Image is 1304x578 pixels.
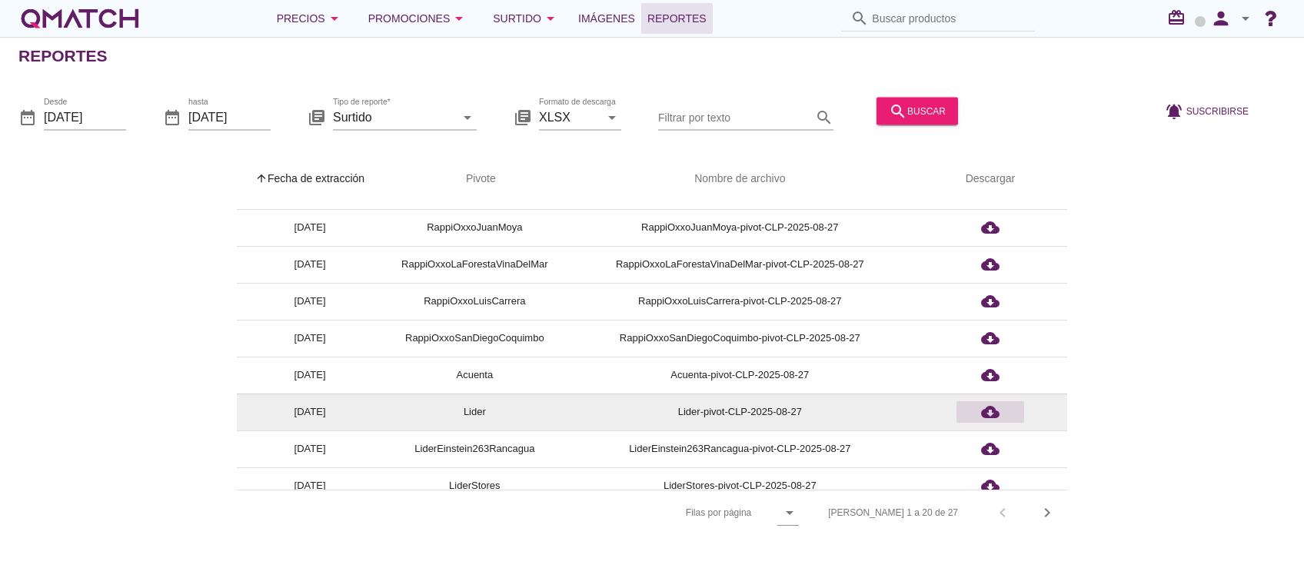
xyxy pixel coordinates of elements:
[368,9,469,28] div: Promociones
[578,9,635,28] span: Imágenes
[1206,8,1236,29] i: person
[264,3,356,34] button: Precios
[383,357,567,394] td: Acuenta
[567,246,913,283] td: RappiOxxoLaForestaVinaDelMar-pivot-CLP-2025-08-27
[981,440,1000,458] i: cloud_download
[514,108,532,126] i: library_books
[981,255,1000,274] i: cloud_download
[18,3,141,34] a: white-qmatch-logo
[237,467,383,504] td: [DATE]
[383,467,567,504] td: LiderStores
[641,3,713,34] a: Reportes
[1153,97,1261,125] button: Suscribirse
[567,283,913,320] td: RappiOxxoLuisCarrera-pivot-CLP-2025-08-27
[828,506,958,520] div: [PERSON_NAME] 1 a 20 de 27
[567,430,913,467] td: LiderEinstein263Rancagua-pivot-CLP-2025-08-27
[325,9,344,28] i: arrow_drop_down
[237,357,383,394] td: [DATE]
[493,9,560,28] div: Surtido
[308,108,326,126] i: library_books
[981,403,1000,421] i: cloud_download
[255,172,268,184] i: arrow_upward
[458,108,477,126] i: arrow_drop_down
[163,108,181,126] i: date_range
[237,283,383,320] td: [DATE]
[1236,9,1255,28] i: arrow_drop_down
[277,9,344,28] div: Precios
[237,158,383,201] th: Fecha de extracción: Sorted ascending. Activate to sort descending.
[188,105,271,129] input: hasta
[539,105,600,129] input: Formato de descarga
[567,158,913,201] th: Nombre de archivo: Not sorted.
[356,3,481,34] button: Promociones
[450,9,468,28] i: arrow_drop_down
[1033,499,1061,527] button: Next page
[981,218,1000,237] i: cloud_download
[237,430,383,467] td: [DATE]
[383,394,567,430] td: Lider
[18,108,37,126] i: date_range
[383,246,567,283] td: RappiOxxoLaForestaVinaDelMar
[981,292,1000,311] i: cloud_download
[658,105,812,129] input: Filtrar por texto
[981,477,1000,495] i: cloud_download
[872,6,1026,31] input: Buscar productos
[481,3,572,34] button: Surtido
[780,503,799,522] i: arrow_drop_down
[572,3,641,34] a: Imágenes
[913,158,1067,201] th: Descargar: Not sorted.
[383,430,567,467] td: LiderEinstein263Rancagua
[541,9,560,28] i: arrow_drop_down
[18,44,108,68] h2: Reportes
[237,320,383,357] td: [DATE]
[850,9,869,28] i: search
[981,329,1000,347] i: cloud_download
[889,101,907,120] i: search
[237,246,383,283] td: [DATE]
[383,158,567,201] th: Pivote: Not sorted. Activate to sort ascending.
[1165,101,1186,120] i: notifications_active
[532,490,799,535] div: Filas por página
[603,108,621,126] i: arrow_drop_down
[1038,503,1056,522] i: chevron_right
[333,105,455,129] input: Tipo de reporte*
[981,366,1000,384] i: cloud_download
[383,320,567,357] td: RappiOxxoSanDiegoCoquimbo
[877,97,958,125] button: buscar
[567,467,913,504] td: LiderStores-pivot-CLP-2025-08-27
[1186,104,1249,118] span: Suscribirse
[567,320,913,357] td: RappiOxxoSanDiegoCoquimbo-pivot-CLP-2025-08-27
[44,105,126,129] input: Desde
[1167,8,1192,27] i: redeem
[237,394,383,430] td: [DATE]
[647,9,707,28] span: Reportes
[383,283,567,320] td: RappiOxxoLuisCarrera
[567,357,913,394] td: Acuenta-pivot-CLP-2025-08-27
[383,209,567,246] td: RappiOxxoJuanMoya
[815,108,833,126] i: search
[237,209,383,246] td: [DATE]
[889,101,946,120] div: buscar
[567,209,913,246] td: RappiOxxoJuanMoya-pivot-CLP-2025-08-27
[567,394,913,430] td: Lider-pivot-CLP-2025-08-27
